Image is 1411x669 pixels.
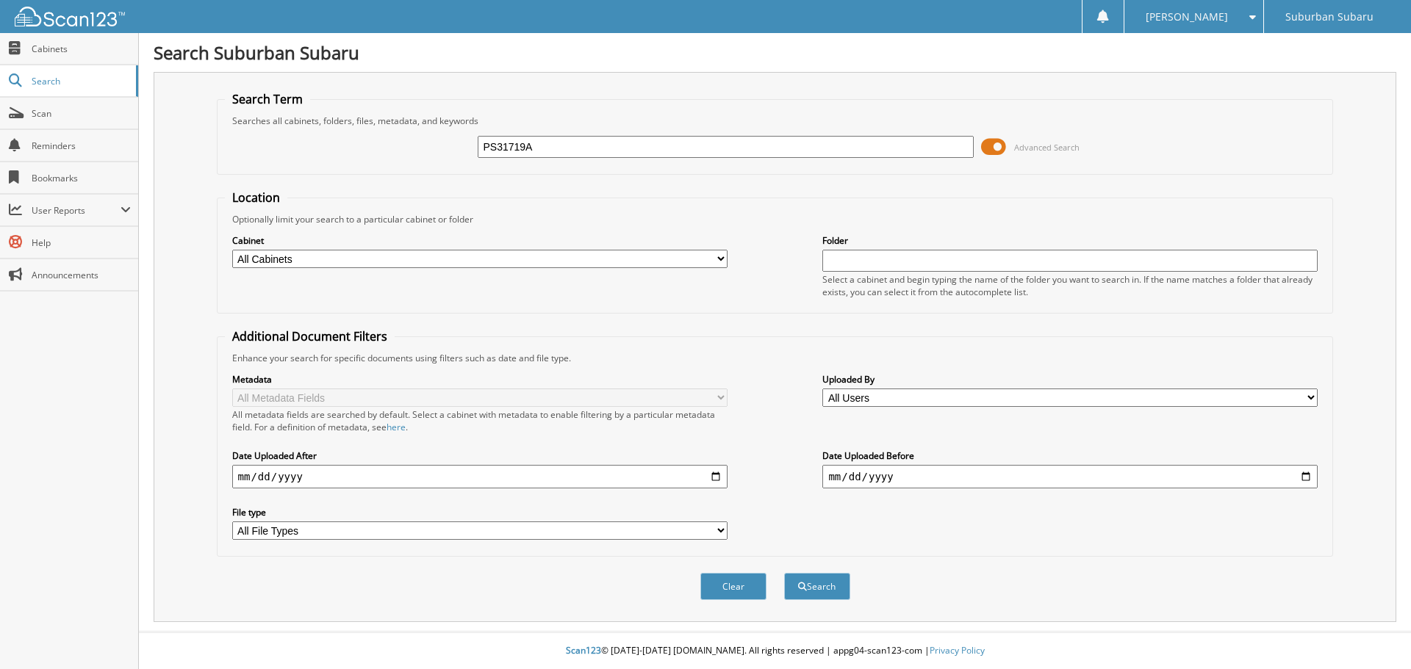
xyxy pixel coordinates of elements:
label: Uploaded By [822,373,1318,386]
span: Suburban Subaru [1285,12,1374,21]
h1: Search Suburban Subaru [154,40,1396,65]
span: Search [32,75,129,87]
legend: Search Term [225,91,310,107]
label: Date Uploaded After [232,449,728,462]
span: Help [32,236,131,249]
span: Bookmarks [32,172,131,184]
input: end [822,465,1318,488]
span: Reminders [32,140,131,152]
legend: Additional Document Filters [225,328,395,344]
span: Scan123 [566,644,601,657]
label: File type [232,506,728,518]
button: Clear [700,573,766,600]
img: scan123-logo-white.svg [15,7,125,26]
input: start [232,465,728,488]
iframe: Chat Widget [1338,599,1411,669]
a: here [387,421,406,433]
label: Cabinet [232,234,728,247]
div: © [DATE]-[DATE] [DOMAIN_NAME]. All rights reserved | appg04-scan123-com | [139,633,1411,669]
div: Select a cabinet and begin typing the name of the folder you want to search in. If the name match... [822,273,1318,298]
label: Metadata [232,373,728,386]
a: Privacy Policy [930,644,985,657]
span: Cabinets [32,43,131,55]
span: User Reports [32,204,121,217]
span: Announcements [32,269,131,281]
div: Optionally limit your search to a particular cabinet or folder [225,213,1326,225]
legend: Location [225,189,287,206]
label: Date Uploaded Before [822,449,1318,462]
div: All metadata fields are searched by default. Select a cabinet with metadata to enable filtering b... [232,408,728,433]
button: Search [784,573,850,600]
span: Scan [32,107,131,120]
div: Searches all cabinets, folders, files, metadata, and keywords [225,115,1326,127]
div: Enhance your search for specific documents using filters such as date and file type. [225,352,1326,364]
span: Advanced Search [1014,142,1080,153]
span: [PERSON_NAME] [1146,12,1228,21]
label: Folder [822,234,1318,247]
